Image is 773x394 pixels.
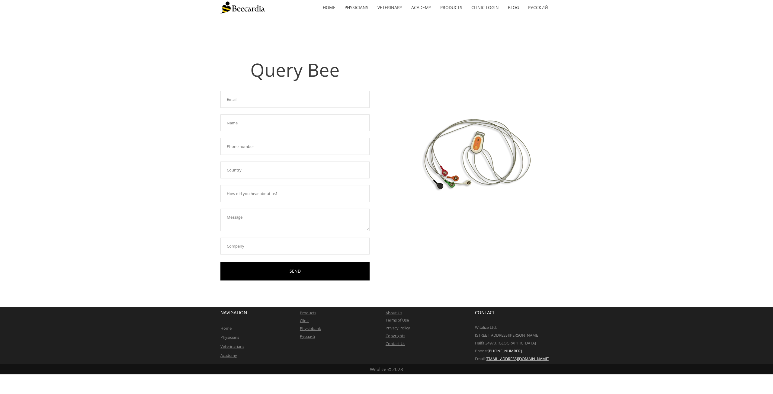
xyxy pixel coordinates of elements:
[373,1,407,14] a: Veterinary
[220,238,370,255] input: Company
[220,353,237,358] a: Academy
[386,317,409,323] a: Terms of Use
[220,335,239,340] a: Physicians
[220,138,370,155] input: Phone number
[340,1,373,14] a: Physicians
[300,326,321,331] a: Physiobank
[386,333,405,338] a: Copyrights
[486,356,549,361] a: [EMAIL_ADDRESS][DOMAIN_NAME]
[220,344,244,349] a: Veterinarians
[475,340,536,346] span: Haifa 34970, [GEOGRAPHIC_DATA]
[386,341,405,346] a: Contact Us
[220,114,370,131] input: Name
[436,1,467,14] a: Products
[300,334,315,339] a: Русский
[475,325,497,330] span: Witalize Ltd.
[370,366,403,372] span: Witalize © 2023
[467,1,503,14] a: Clinic Login
[475,309,495,316] span: CONTACT
[220,162,370,178] input: Country
[300,310,302,316] a: P
[475,348,488,354] span: Phone:
[386,310,402,316] a: About Us
[220,325,232,331] a: Home
[220,185,370,202] input: How did you hear about us?
[300,318,309,323] a: Clinic
[220,262,370,280] a: SEND
[220,309,247,316] span: NAVIGATION
[220,2,265,14] img: Beecardia
[250,57,340,82] span: Query Bee
[488,348,522,354] span: [PHONE_NUMBER]
[302,310,316,316] a: roducts
[524,1,553,14] a: Русский
[503,1,524,14] a: Blog
[475,332,539,338] span: [STREET_ADDRESS][PERSON_NAME]
[407,1,436,14] a: Academy
[475,356,486,361] span: Email:
[318,1,340,14] a: home
[220,91,370,108] input: Email
[386,325,410,331] a: Privacy Policy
